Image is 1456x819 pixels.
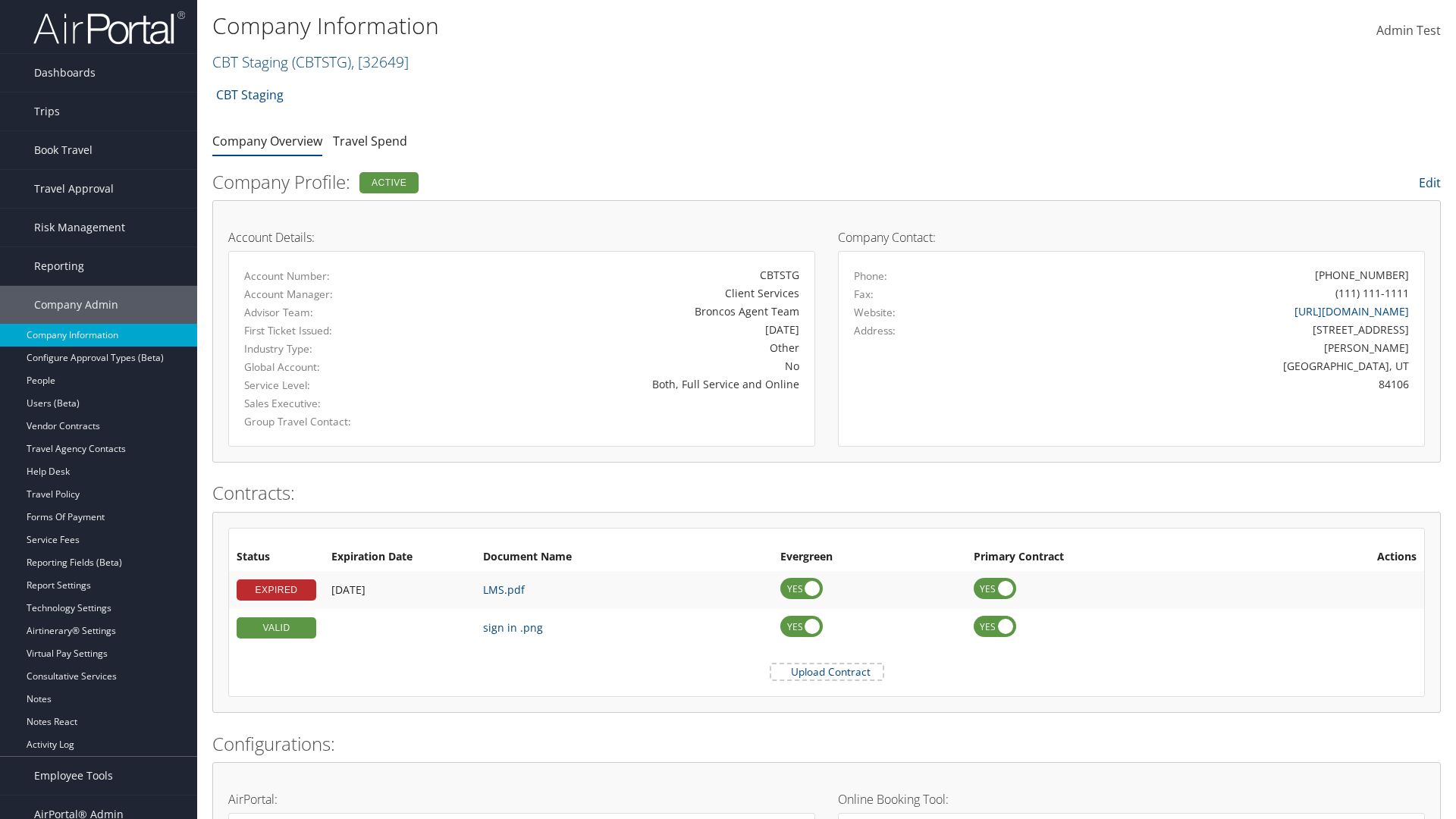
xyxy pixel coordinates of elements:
[212,133,322,149] a: Company Overview
[1401,575,1417,604] i: Remove Contract
[34,757,113,795] span: Employee Tools
[1315,267,1409,283] div: [PHONE_NUMBER]
[34,247,84,285] span: Reporting
[1376,22,1441,39] span: Admin Test
[437,376,799,392] div: Both, Full Service and Online
[999,376,1410,392] div: 84106
[229,544,324,571] th: Status
[1376,8,1441,55] a: Admin Test
[237,579,316,601] div: EXPIRED
[33,10,185,45] img: airportal-logo.png
[212,731,1441,757] h2: Configurations:
[331,621,468,635] div: Add/Edit Date
[475,544,773,571] th: Document Name
[292,52,351,72] span: ( CBTSTG )
[244,341,414,356] label: Industry Type:
[1401,613,1417,642] i: Remove Contract
[333,133,407,149] a: Travel Spend
[237,617,316,639] div: VALID
[437,340,799,356] div: Other
[212,480,1441,506] h2: Contracts:
[437,285,799,301] div: Client Services
[966,544,1268,571] th: Primary Contract
[324,544,475,571] th: Expiration Date
[244,378,414,393] label: Service Level:
[212,52,409,72] a: CBT Staging
[437,303,799,319] div: Broncos Agent Team
[34,170,114,208] span: Travel Approval
[34,209,125,246] span: Risk Management
[1335,285,1409,301] div: (111) 111-1111
[771,664,883,679] label: Upload Contract
[244,323,414,338] label: First Ticket Issued:
[483,582,525,597] a: LMS.pdf
[244,268,414,284] label: Account Number:
[212,10,1031,42] h1: Company Information
[483,620,543,635] a: sign in .png
[331,582,366,597] span: [DATE]
[437,267,799,283] div: CBTSTG
[838,793,1425,805] h4: Online Booking Tool:
[34,54,96,92] span: Dashboards
[351,52,409,72] span: , [ 32649 ]
[854,268,887,284] label: Phone:
[228,231,815,243] h4: Account Details:
[854,287,874,302] label: Fax:
[437,322,799,337] div: [DATE]
[1419,174,1441,191] a: Edit
[331,583,468,597] div: Add/Edit Date
[244,359,414,375] label: Global Account:
[34,131,93,169] span: Book Travel
[999,322,1410,337] div: [STREET_ADDRESS]
[212,169,1024,195] h2: Company Profile:
[244,396,414,411] label: Sales Executive:
[773,544,966,571] th: Evergreen
[34,286,118,324] span: Company Admin
[1268,544,1424,571] th: Actions
[244,287,414,302] label: Account Manager:
[1294,304,1409,318] a: [URL][DOMAIN_NAME]
[437,358,799,374] div: No
[244,414,414,429] label: Group Travel Contact:
[854,305,896,320] label: Website:
[216,80,284,110] a: CBT Staging
[359,172,419,193] div: Active
[838,231,1425,243] h4: Company Contact:
[228,793,815,805] h4: AirPortal:
[34,93,60,130] span: Trips
[854,323,896,338] label: Address:
[999,358,1410,374] div: [GEOGRAPHIC_DATA], UT
[244,305,414,320] label: Advisor Team:
[999,340,1410,356] div: [PERSON_NAME]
